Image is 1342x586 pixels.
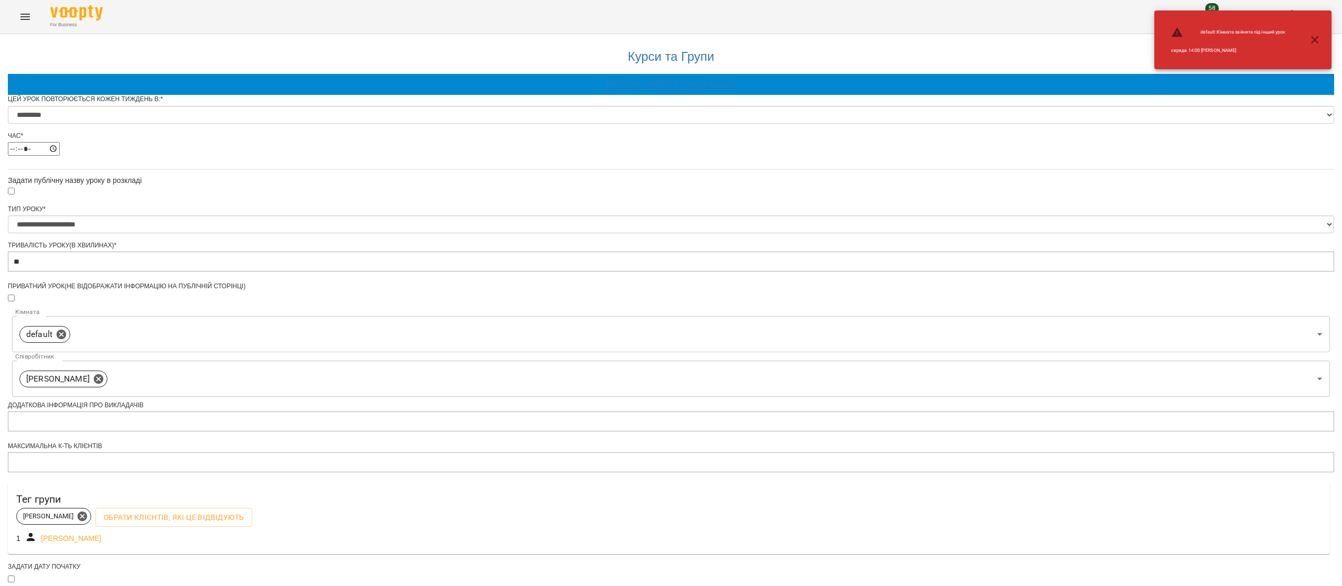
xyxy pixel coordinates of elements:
p: [PERSON_NAME] [26,373,90,385]
a: [PERSON_NAME] [41,534,101,542]
div: Задати публічну назву уроку в розкладі [8,175,1334,186]
div: [PERSON_NAME] [19,371,107,387]
div: default [19,326,70,343]
div: Додаткова інформація про викладачів [8,401,1334,410]
span: [PERSON_NAME] [17,512,80,521]
button: Обрати клієнтів, які це відвідують [95,508,252,527]
span: 58 [1205,3,1219,14]
span: Обрати клієнтів, які це відвідують [104,511,244,524]
li: default : Кімната зайнята під інший урок [1163,22,1294,43]
div: [PERSON_NAME] [12,361,1330,397]
div: 1 [14,531,23,546]
p: default [26,328,52,341]
div: Цей урок повторюється кожен тиждень в: [8,95,1334,104]
div: [PERSON_NAME] [16,508,91,525]
li: середа 14:00 [PERSON_NAME] [1163,43,1294,58]
div: default [12,316,1330,352]
div: Час [8,132,1334,140]
div: Максимальна к-ть клієнтів [8,442,1334,451]
img: Voopty Logo [50,5,103,20]
div: Тривалість уроку(в хвилинах) [8,241,1334,250]
h6: Тег групи [16,491,1322,507]
div: Задати дату початку [8,562,1334,571]
h3: Курси та Групи [13,50,1329,63]
div: Приватний урок(не відображати інформацію на публічній сторінці) [8,282,1334,291]
div: Тип Уроку [8,205,1334,214]
span: For Business [50,21,103,28]
button: Menu [13,4,38,29]
a: [PERSON_NAME] ( 18 Уроків в неділю ) [607,80,735,89]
